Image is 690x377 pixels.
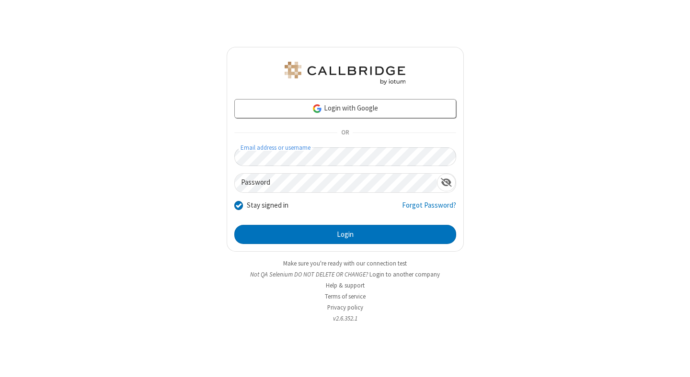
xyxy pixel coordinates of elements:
[227,314,464,323] li: v2.6.352.1
[312,103,322,114] img: google-icon.png
[234,225,456,244] button: Login
[402,200,456,218] a: Forgot Password?
[337,126,353,140] span: OR
[247,200,288,211] label: Stay signed in
[325,292,366,300] a: Terms of service
[369,270,440,279] button: Login to another company
[234,99,456,118] a: Login with Google
[666,352,683,370] iframe: Chat
[235,174,437,192] input: Password
[283,62,407,85] img: QA Selenium DO NOT DELETE OR CHANGE
[234,147,456,166] input: Email address or username
[437,174,456,191] div: Show password
[327,303,363,311] a: Privacy policy
[283,259,407,267] a: Make sure you're ready with our connection test
[227,270,464,279] li: Not QA Selenium DO NOT DELETE OR CHANGE?
[326,281,365,289] a: Help & support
